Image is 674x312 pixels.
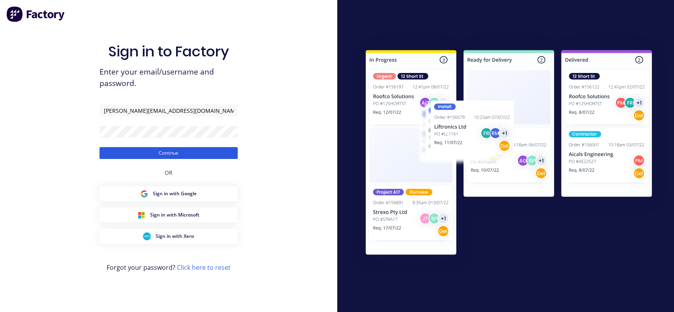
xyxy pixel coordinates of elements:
span: Forgot your password? [107,263,231,272]
img: Sign in [348,34,669,273]
button: Xero Sign inSign in with Xero [100,229,238,244]
input: Email/Username [100,105,238,116]
button: Google Sign inSign in with Google [100,186,238,201]
span: Enter your email/username and password. [100,66,238,89]
button: Microsoft Sign inSign in with Microsoft [100,207,238,222]
h1: Sign in to Factory [108,43,229,60]
span: Sign in with Microsoft [150,211,199,219]
a: Click here to reset [177,263,231,272]
img: Google Sign in [140,190,148,198]
img: Microsoft Sign in [137,211,145,219]
img: Xero Sign in [143,232,151,240]
span: Sign in with Xero [156,233,194,240]
img: Factory [6,6,66,22]
button: Continue [100,147,238,159]
span: Sign in with Google [153,190,197,197]
div: OR [165,159,173,186]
